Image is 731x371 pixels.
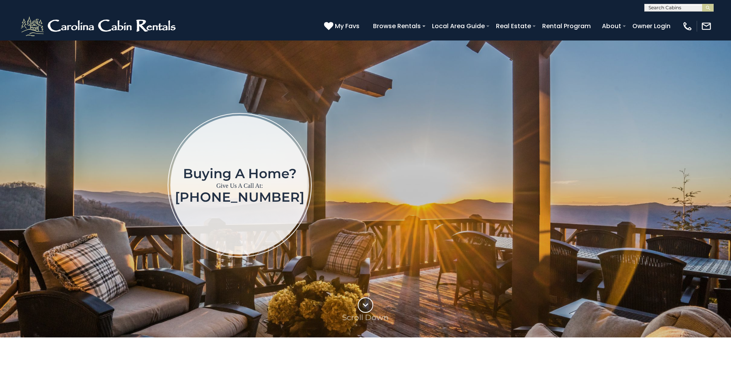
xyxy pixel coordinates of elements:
p: Scroll Down [342,313,389,322]
p: Give Us A Call At: [175,180,304,191]
iframe: New Contact Form [436,81,687,289]
a: About [598,19,625,33]
a: Owner Login [628,19,674,33]
img: mail-regular-white.png [701,21,712,32]
a: My Favs [324,21,361,31]
a: Real Estate [492,19,535,33]
a: Rental Program [538,19,595,33]
img: phone-regular-white.png [682,21,693,32]
a: [PHONE_NUMBER] [175,189,304,205]
a: Local Area Guide [428,19,489,33]
h1: Buying a home? [175,167,304,180]
a: Browse Rentals [369,19,425,33]
span: My Favs [335,21,360,31]
img: White-1-2.png [19,15,179,38]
